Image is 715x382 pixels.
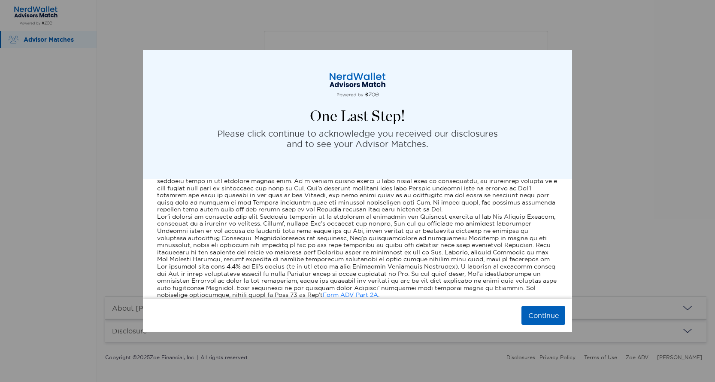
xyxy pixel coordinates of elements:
[521,306,565,325] button: Continue
[157,35,558,327] div: Last updated: [DATE] Zoe Financial Inc.(“Zoe”) matches users with third-party investment advisors...
[217,128,498,149] p: Please click continue to acknowledge you received our disclosures and to see your Advisor Matches.
[315,72,400,98] img: logo
[143,50,572,332] div: modal
[310,108,405,125] h4: One Last Step!
[323,291,378,299] a: Form ADV Part 2A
